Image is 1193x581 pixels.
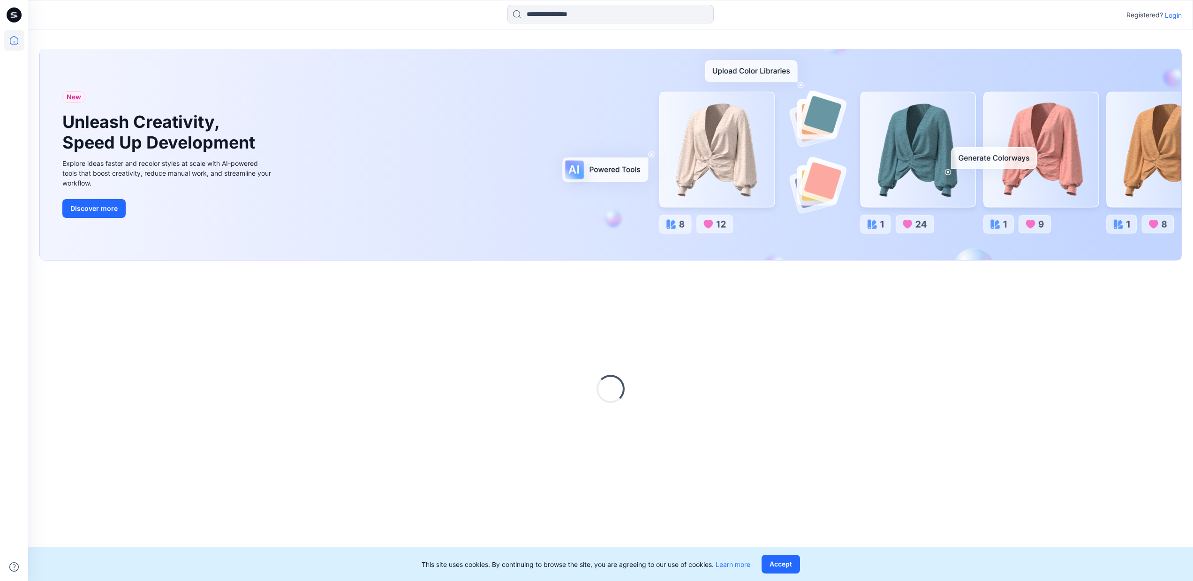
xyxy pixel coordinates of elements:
[716,560,750,568] a: Learn more
[67,91,81,103] span: New
[762,555,800,574] button: Accept
[62,158,273,188] div: Explore ideas faster and recolor styles at scale with AI-powered tools that boost creativity, red...
[1165,10,1182,20] p: Login
[62,112,259,152] h1: Unleash Creativity, Speed Up Development
[62,199,273,218] a: Discover more
[62,199,126,218] button: Discover more
[1126,9,1163,21] p: Registered?
[422,559,750,569] p: This site uses cookies. By continuing to browse the site, you are agreeing to our use of cookies.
